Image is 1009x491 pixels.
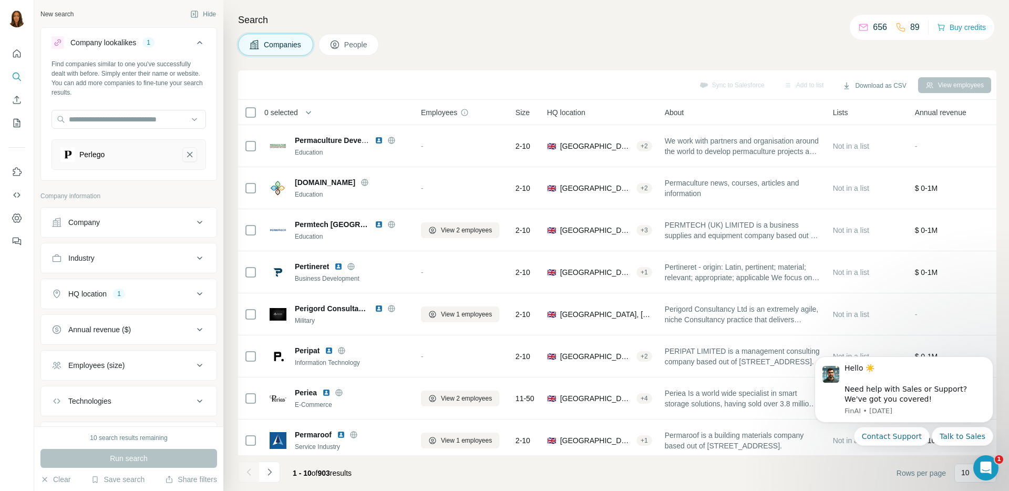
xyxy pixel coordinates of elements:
img: Logo of Pertineret [270,264,286,281]
span: [GEOGRAPHIC_DATA], [GEOGRAPHIC_DATA] [560,141,632,151]
span: Rows per page [897,468,946,478]
button: Enrich CSV [8,90,25,109]
p: 10 [961,467,970,478]
span: People [344,39,368,50]
span: 903 [318,469,330,477]
span: [GEOGRAPHIC_DATA], [GEOGRAPHIC_DATA], [GEOGRAPHIC_DATA] [560,309,652,320]
button: Search [8,67,25,86]
span: Permaculture news, courses, articles and information [665,178,820,199]
span: Permtech [GEOGRAPHIC_DATA] [295,219,369,230]
span: Permaroof is a building materials company based out of [STREET_ADDRESS]. [665,430,820,451]
button: Download as CSV [835,78,913,94]
span: - [915,310,918,319]
span: Not in a list [833,184,869,192]
button: Use Surfe API [8,186,25,204]
div: Military [295,316,408,325]
span: - [915,142,918,150]
span: View 1 employees [441,436,492,445]
span: Not in a list [833,142,869,150]
button: Company lookalikes1 [41,30,217,59]
span: 2-10 [516,183,530,193]
div: Business Development [295,274,408,283]
div: E-Commerce [295,400,408,410]
iframe: Intercom live chat [973,455,998,480]
span: About [665,107,684,118]
div: 1 [113,289,125,299]
img: Logo of Permaculture Development Network [270,138,286,155]
span: [GEOGRAPHIC_DATA], [GEOGRAPHIC_DATA] [560,225,632,236]
button: Keywords [41,424,217,449]
span: 2-10 [516,267,530,278]
div: Employees (size) [68,360,125,371]
span: View 2 employees [441,394,492,403]
span: [GEOGRAPHIC_DATA], [GEOGRAPHIC_DATA] [560,351,632,362]
span: [GEOGRAPHIC_DATA], [GEOGRAPHIC_DATA], [GEOGRAPHIC_DATA] [560,393,632,404]
span: 🇬🇧 [547,183,556,193]
div: + 1 [636,436,652,445]
span: Employees [421,107,457,118]
button: Save search [91,474,145,485]
span: We work with partners and organisation around the world to develop permaculture projects and educ... [665,136,820,157]
button: Navigate to next page [259,462,280,483]
span: Lists [833,107,848,118]
span: $ 0-1M [915,226,938,234]
span: 🇬🇧 [547,141,556,151]
img: Logo of Perigord Consultancy [270,306,286,323]
span: 2-10 [516,309,530,320]
div: Find companies similar to one you've successfully dealt with before. Simply enter their name or w... [52,59,206,97]
span: 2-10 [516,435,530,446]
button: Dashboard [8,209,25,228]
span: 🇬🇧 [547,351,556,362]
span: results [293,469,352,477]
img: Logo of Periea [270,390,286,407]
img: LinkedIn logo [322,388,331,397]
span: 🇬🇧 [547,435,556,446]
img: LinkedIn logo [337,431,345,439]
img: Logo of PermacultureBC.com [270,180,286,197]
span: $ 0-1M [915,184,938,192]
div: + 2 [636,141,652,151]
button: Technologies [41,388,217,414]
div: 10 search results remaining [90,433,167,443]
button: Clear [40,474,70,485]
div: Service Industry [295,442,408,452]
button: Company [41,210,217,235]
div: Information Technology [295,358,408,367]
button: Perlego-remove-button [182,147,197,162]
img: Logo of Permtech UK [270,228,286,232]
button: Hide [183,6,223,22]
span: 1 - 10 [293,469,312,477]
p: 656 [873,21,887,34]
div: 1 [142,38,155,47]
span: PERMTECH (UK) LIMITED is a business supplies and equipment company based out of [GEOGRAPHIC_DATA]. [665,220,820,241]
div: + 3 [636,226,652,235]
span: 🇬🇧 [547,393,556,404]
img: LinkedIn logo [375,136,383,145]
div: Annual revenue ($) [68,324,131,335]
img: LinkedIn logo [334,262,343,271]
img: Logo of Permaroof [270,432,286,449]
button: Buy credits [937,20,986,35]
span: 🇬🇧 [547,225,556,236]
div: HQ location [68,289,107,299]
span: 🇬🇧 [547,309,556,320]
span: Periea Is a world wide specialist in smart storage solutions, having sold over 3.8 million produc... [665,388,820,409]
span: 2-10 [516,351,530,362]
button: Industry [41,245,217,271]
span: Companies [264,39,302,50]
button: Share filters [165,474,217,485]
span: - [421,184,424,192]
div: Education [295,148,408,157]
img: LinkedIn logo [375,304,383,313]
span: Permaroof [295,429,332,440]
button: Feedback [8,232,25,251]
span: 0 selected [264,107,298,118]
button: View 2 employees [421,222,499,238]
img: Logo of Peripat [270,348,286,365]
span: 🇬🇧 [547,267,556,278]
button: View 2 employees [421,391,499,406]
